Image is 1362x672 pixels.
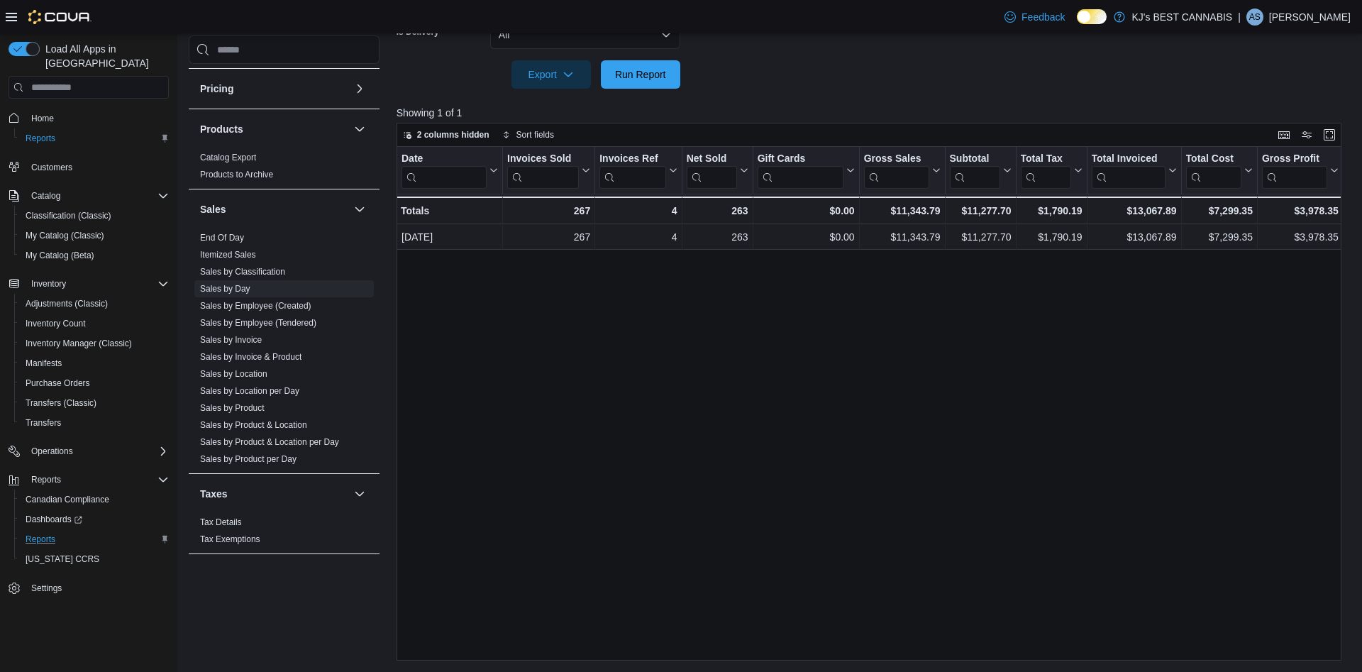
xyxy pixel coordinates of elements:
span: Inventory Count [20,315,169,332]
span: Classification (Classic) [20,207,169,224]
span: Load All Apps in [GEOGRAPHIC_DATA] [40,42,169,70]
span: Sales by Product per Day [200,453,297,465]
button: Pricing [351,80,368,97]
span: Sales by Product & Location per Day [200,436,339,448]
a: Products to Archive [200,170,273,180]
a: End Of Day [200,233,244,243]
span: Sales by Employee (Tendered) [200,317,316,329]
button: Transfers [14,413,175,433]
nav: Complex example [9,101,169,635]
span: Settings [26,579,169,597]
p: [PERSON_NAME] [1269,9,1351,26]
button: Net Sold [686,153,748,189]
span: Inventory Count [26,318,86,329]
div: Invoices Sold [507,153,579,189]
span: My Catalog (Classic) [26,230,104,241]
span: Sales by Product [200,402,265,414]
span: Tax Details [200,517,242,528]
div: 267 [507,202,590,219]
span: Catalog Export [200,152,256,163]
button: Date [402,153,498,189]
span: End Of Day [200,232,244,243]
button: Sales [351,201,368,218]
input: Dark Mode [1077,9,1107,24]
button: Invoices Ref [599,153,677,189]
div: Invoices Sold [507,153,579,166]
button: My Catalog (Classic) [14,226,175,246]
div: Invoices Ref [599,153,665,189]
span: Sales by Location [200,368,267,380]
button: [US_STATE] CCRS [14,549,175,569]
span: Export [520,60,582,89]
button: Inventory [26,275,72,292]
a: Transfers [20,414,67,431]
button: Customers [3,157,175,177]
span: Reports [26,534,55,545]
a: Dashboards [14,509,175,529]
div: $3,978.35 [1262,229,1339,246]
p: Showing 1 of 1 [397,106,1351,120]
button: Inventory Manager (Classic) [14,334,175,353]
div: Gross Sales [863,153,929,166]
a: Sales by Classification [200,267,285,277]
a: [US_STATE] CCRS [20,551,105,568]
span: Reports [26,133,55,144]
div: $7,299.35 [1185,229,1252,246]
span: Inventory [31,278,66,290]
a: My Catalog (Beta) [20,247,100,264]
h3: Pricing [200,82,233,96]
span: Sales by Invoice & Product [200,351,301,363]
span: Sales by Employee (Created) [200,300,311,312]
span: Sales by Classification [200,266,285,277]
span: [US_STATE] CCRS [26,553,99,565]
button: All [490,21,680,49]
div: Gross Sales [863,153,929,189]
a: Sales by Product [200,403,265,413]
div: Net Sold [686,153,736,166]
div: $1,790.19 [1020,202,1082,219]
div: $11,277.70 [949,229,1011,246]
a: Classification (Classic) [20,207,117,224]
div: Products [189,149,380,189]
button: Enter fullscreen [1321,126,1338,143]
a: Inventory Manager (Classic) [20,335,138,352]
button: Taxes [200,487,348,501]
div: Date [402,153,487,189]
a: Sales by Product & Location per Day [200,437,339,447]
div: Total Tax [1020,153,1070,166]
a: Catalog Export [200,153,256,163]
button: My Catalog (Beta) [14,246,175,265]
h3: Products [200,122,243,136]
button: Reports [26,471,67,488]
div: $0.00 [757,202,854,219]
div: 4 [599,202,677,219]
span: Catalog [26,187,169,204]
button: Sales [200,202,348,216]
a: Manifests [20,355,67,372]
span: Inventory Manager (Classic) [20,335,169,352]
a: Adjustments (Classic) [20,295,113,312]
a: Sales by Product per Day [200,454,297,464]
button: Taxes [351,485,368,502]
button: 2 columns hidden [397,126,495,143]
a: Sales by Invoice & Product [200,352,301,362]
button: Catalog [3,186,175,206]
a: Transfers (Classic) [20,395,102,412]
button: Reports [3,470,175,490]
div: Total Cost [1185,153,1241,189]
a: Dashboards [20,511,88,528]
button: Subtotal [949,153,1011,189]
a: Home [26,110,60,127]
button: Operations [3,441,175,461]
button: Sort fields [497,126,560,143]
span: Run Report [615,67,666,82]
span: Inventory [26,275,169,292]
span: Dashboards [26,514,82,525]
button: Manifests [14,353,175,373]
div: Subtotal [949,153,1000,166]
button: Reports [14,128,175,148]
span: Sort fields [516,129,554,141]
div: [DATE] [402,229,498,246]
h3: Taxes [200,487,228,501]
div: Total Cost [1185,153,1241,166]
